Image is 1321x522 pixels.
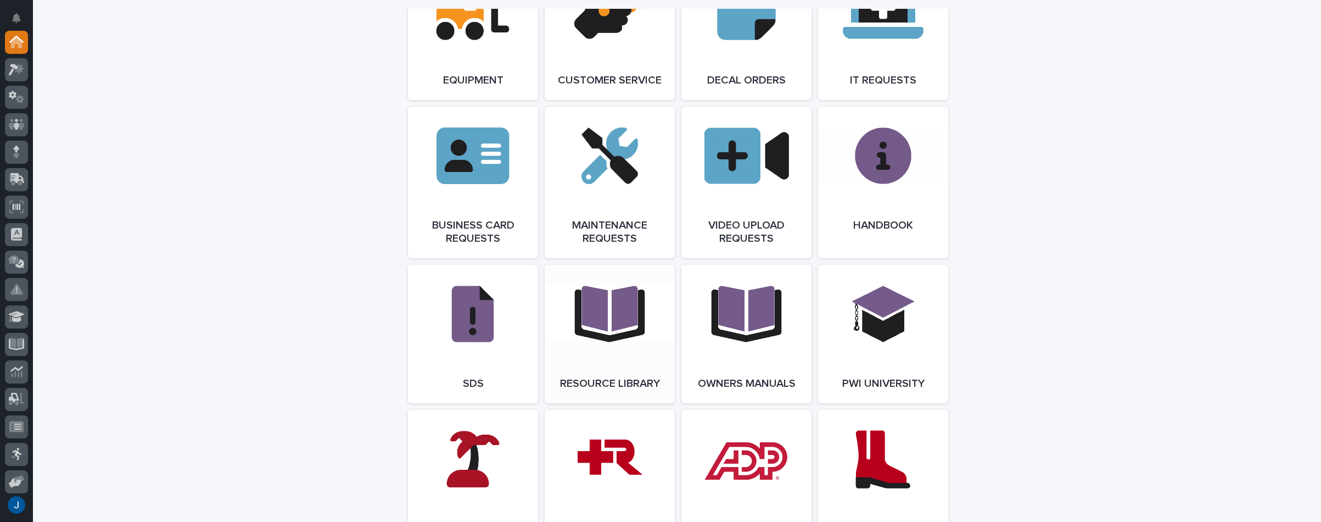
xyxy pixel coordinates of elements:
[818,265,948,403] a: PWI University
[681,107,811,258] a: Video Upload Requests
[5,493,28,517] button: users-avatar
[5,7,28,30] button: Notifications
[14,13,28,31] div: Notifications
[408,107,538,258] a: Business Card Requests
[408,265,538,403] a: SDS
[545,265,675,403] a: Resource Library
[545,107,675,258] a: Maintenance Requests
[818,107,948,258] a: Handbook
[681,265,811,403] a: Owners Manuals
